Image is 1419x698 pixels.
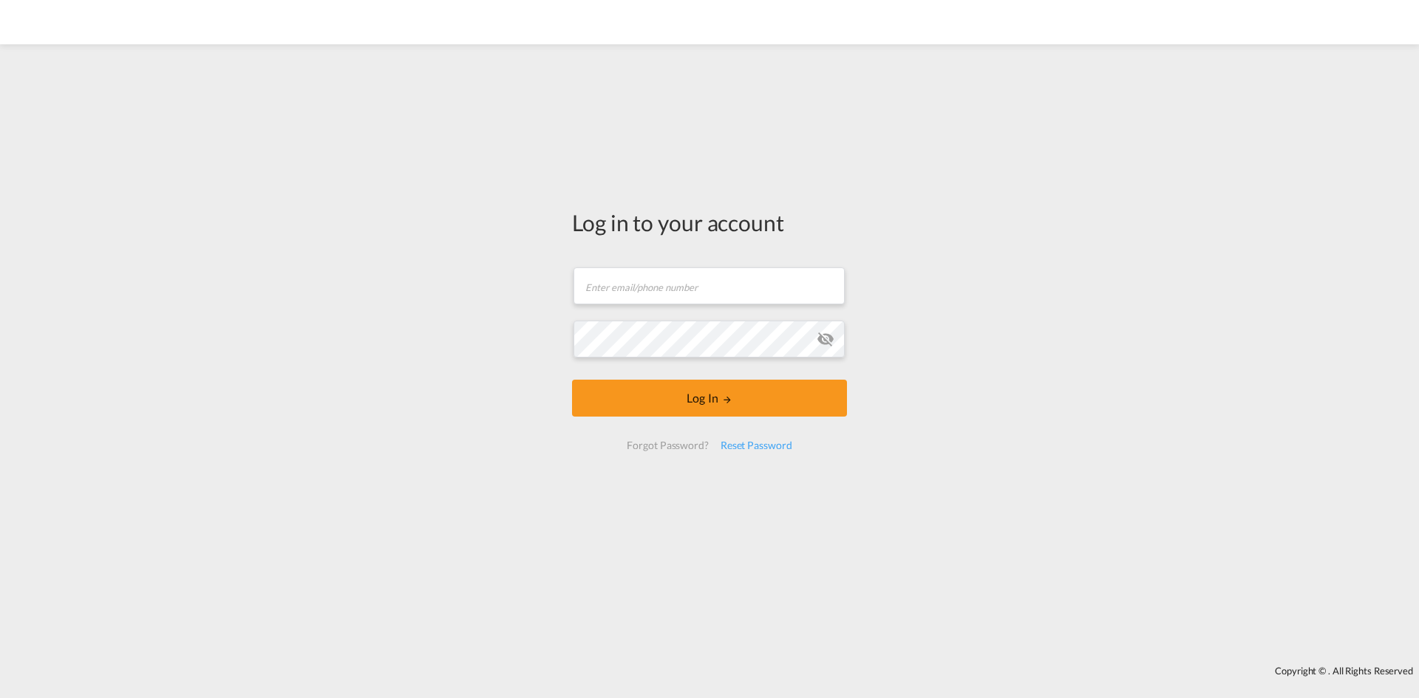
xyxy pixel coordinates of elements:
button: LOGIN [572,380,847,417]
div: Forgot Password? [621,432,714,459]
input: Enter email/phone number [574,267,845,304]
md-icon: icon-eye-off [817,330,834,348]
div: Log in to your account [572,207,847,238]
div: Reset Password [715,432,798,459]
